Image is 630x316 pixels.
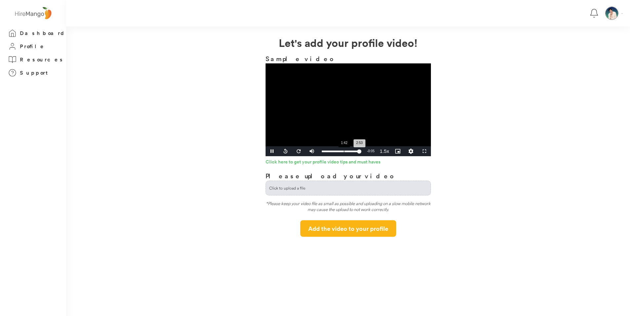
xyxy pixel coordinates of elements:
span: 0:05 [368,149,374,153]
img: Vector [621,13,623,14]
div: Video Player [266,63,431,156]
h3: Dashboard [20,29,66,37]
button: Add the video to your profile [300,220,396,237]
div: Quality Levels [404,146,418,156]
div: *Please keep your video file as small as possible and uploading on a slow mobile network may caus... [266,200,431,215]
h3: Profile [20,42,46,51]
div: Progress Bar [322,151,360,152]
h2: Let's add your profile video! [66,35,630,51]
img: Square%20Web3.png [606,7,618,19]
a: Click here to get your profile video tips and must haves [266,159,431,166]
img: logo%20-%20hiremango%20gray.png [13,6,53,21]
h3: Please upload your video [266,171,396,181]
h3: Sample video [266,54,431,63]
h3: Support [20,69,51,77]
span: - [367,149,368,153]
h3: Resources [20,55,64,64]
